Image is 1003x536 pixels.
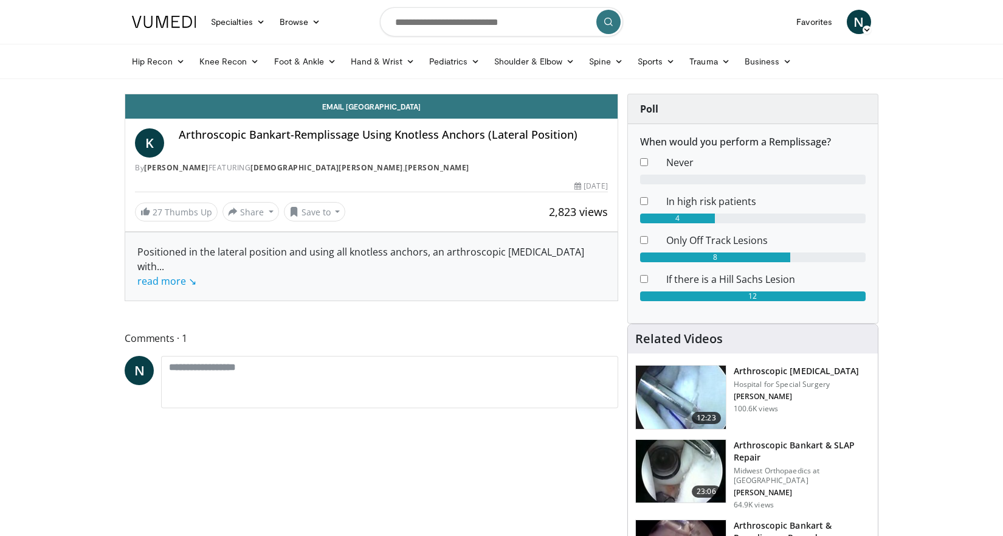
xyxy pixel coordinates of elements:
[422,49,487,74] a: Pediatrics
[734,466,870,486] p: Midwest Orthopaedics at [GEOGRAPHIC_DATA]
[737,49,799,74] a: Business
[789,10,839,34] a: Favorites
[635,365,870,430] a: 12:23 Arthroscopic [MEDICAL_DATA] Hospital for Special Surgery [PERSON_NAME] 100.6K views
[250,162,403,173] a: [DEMOGRAPHIC_DATA][PERSON_NAME]
[267,49,344,74] a: Foot & Ankle
[636,440,726,503] img: cole_0_3.png.150x105_q85_crop-smart_upscale.jpg
[640,102,658,116] strong: Poll
[636,366,726,429] img: 10039_3.png.150x105_q85_crop-smart_upscale.jpg
[179,128,608,142] h4: Arthroscopic Bankart-Remplissage Using Knotless Anchors (Lateral Position)
[640,214,715,223] div: 4
[692,486,721,498] span: 23:06
[574,181,607,192] div: [DATE]
[734,488,870,498] p: [PERSON_NAME]
[734,439,870,464] h3: Arthroscopic Bankart & SLAP Repair
[192,49,267,74] a: Knee Recon
[630,49,683,74] a: Sports
[657,272,875,287] dd: If there is a Hill Sachs Lesion
[657,194,875,209] dd: In high risk patients
[204,10,272,34] a: Specialties
[135,203,218,221] a: 27 Thumbs Up
[125,49,192,74] a: Hip Recon
[734,404,778,414] p: 100.6K views
[135,162,608,173] div: By FEATURING ,
[137,274,196,288] a: read more ↘
[125,330,618,346] span: Comments 1
[380,7,623,37] input: Search topics, interventions
[405,162,469,173] a: [PERSON_NAME]
[734,380,860,389] p: Hospital for Special Surgery
[640,136,866,148] h6: When would you perform a Remplissage?
[582,49,630,74] a: Spine
[734,392,860,402] p: [PERSON_NAME]
[657,155,875,170] dd: Never
[272,10,328,34] a: Browse
[847,10,871,34] a: N
[734,365,860,377] h3: Arthroscopic [MEDICAL_DATA]
[692,412,721,424] span: 12:23
[125,356,154,385] a: N
[222,202,279,221] button: Share
[657,233,875,248] dd: Only Off Track Lesions
[635,439,870,510] a: 23:06 Arthroscopic Bankart & SLAP Repair Midwest Orthopaedics at [GEOGRAPHIC_DATA] [PERSON_NAME] ...
[635,332,723,346] h4: Related Videos
[343,49,422,74] a: Hand & Wrist
[487,49,582,74] a: Shoulder & Elbow
[640,291,866,301] div: 12
[153,206,162,218] span: 27
[549,204,608,219] span: 2,823 views
[284,202,346,221] button: Save to
[135,128,164,158] a: K
[137,245,605,288] div: Positioned in the lateral position and using all knotless anchors, an arthroscopic [MEDICAL_DATA]...
[734,500,774,510] p: 64.9K views
[682,49,737,74] a: Trauma
[125,94,618,119] a: Email [GEOGRAPHIC_DATA]
[132,16,196,28] img: VuMedi Logo
[640,252,791,262] div: 8
[144,162,209,173] a: [PERSON_NAME]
